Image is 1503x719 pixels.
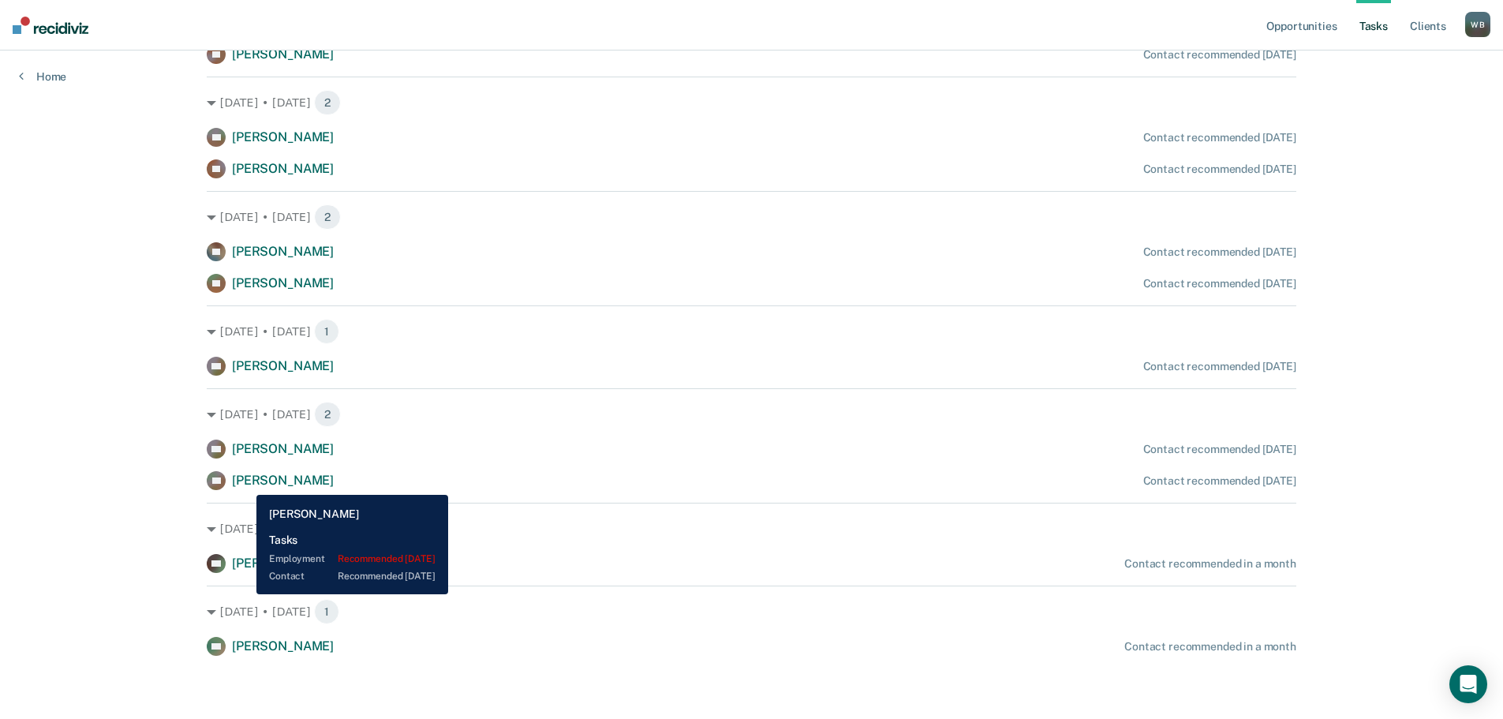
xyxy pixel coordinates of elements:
span: [PERSON_NAME] [232,161,334,176]
span: [PERSON_NAME] [232,638,334,653]
div: Contact recommended [DATE] [1143,443,1296,456]
span: [PERSON_NAME] [232,556,334,571]
div: Contact recommended [DATE] [1143,48,1296,62]
div: Contact recommended [DATE] [1143,163,1296,176]
span: 1 [314,516,339,541]
div: Contact recommended [DATE] [1143,360,1296,373]
div: Contact recommended in a month [1124,640,1296,653]
a: Home [19,69,66,84]
span: [PERSON_NAME] [232,244,334,259]
div: [DATE] • [DATE] 2 [207,204,1296,230]
div: [DATE] • [DATE] 1 [207,319,1296,344]
span: [PERSON_NAME] [232,129,334,144]
span: 2 [314,402,341,427]
span: [PERSON_NAME] [232,473,334,488]
div: [DATE] • [DATE] 1 [207,516,1296,541]
button: WB [1465,12,1490,37]
div: [DATE] • [DATE] 2 [207,90,1296,115]
span: 1 [314,599,339,624]
span: [PERSON_NAME] [232,441,334,456]
span: 2 [314,204,341,230]
img: Recidiviz [13,17,88,34]
div: [DATE] • [DATE] 2 [207,402,1296,427]
span: [PERSON_NAME] [232,275,334,290]
div: Contact recommended [DATE] [1143,277,1296,290]
span: [PERSON_NAME] [232,358,334,373]
span: [PERSON_NAME] [232,47,334,62]
div: W B [1465,12,1490,37]
div: Contact recommended [DATE] [1143,131,1296,144]
div: Contact recommended [DATE] [1143,245,1296,259]
span: 2 [314,90,341,115]
span: 1 [314,319,339,344]
div: Contact recommended [DATE] [1143,474,1296,488]
div: Contact recommended in a month [1124,557,1296,571]
div: Open Intercom Messenger [1449,665,1487,703]
div: [DATE] • [DATE] 1 [207,599,1296,624]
